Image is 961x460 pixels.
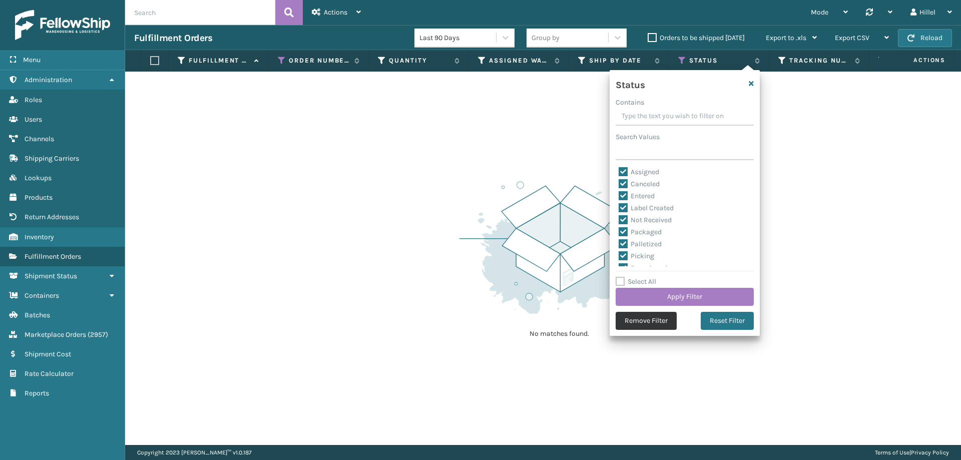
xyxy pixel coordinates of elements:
span: Roles [25,96,42,104]
span: Containers [25,291,59,300]
label: Canceled [619,180,660,188]
label: Ship By Date [589,56,650,65]
span: Shipment Status [25,272,77,280]
span: Mode [811,8,828,17]
label: Quantity [389,56,449,65]
img: logo [15,10,110,40]
label: Not Received [619,216,672,224]
div: | [875,445,949,460]
span: Users [25,115,42,124]
span: Shipping Carriers [25,154,79,163]
a: Terms of Use [875,449,909,456]
span: Shipment Cost [25,350,71,358]
label: Assigned Warehouse [489,56,550,65]
div: Group by [532,33,560,43]
label: Select All [616,277,656,286]
span: Channels [25,135,54,143]
label: Orders to be shipped [DATE] [648,34,745,42]
label: Fulfillment Order Id [189,56,249,65]
span: Lookups [25,174,52,182]
label: Packaged [619,228,662,236]
label: Entered [619,192,655,200]
span: Fulfillment Orders [25,252,81,261]
p: Copyright 2023 [PERSON_NAME]™ v 1.0.187 [137,445,252,460]
span: Marketplace Orders [25,330,86,339]
button: Remove Filter [616,312,677,330]
label: Order Number [289,56,349,65]
button: Reload [898,29,952,47]
span: Inventory [25,233,54,241]
a: Privacy Policy [911,449,949,456]
button: Reset Filter [701,312,754,330]
label: Assigned [619,168,659,176]
label: Label Created [619,204,674,212]
div: Last 90 Days [419,33,497,43]
span: ( 2957 ) [88,330,108,339]
span: Batches [25,311,50,319]
label: Tracking Number [789,56,850,65]
span: Actions [324,8,347,17]
span: Export CSV [835,34,869,42]
span: Export to .xls [766,34,806,42]
label: Picking [619,252,654,260]
span: Products [25,193,53,202]
h3: Fulfillment Orders [134,32,212,44]
span: Actions [882,52,951,69]
input: Type the text you wish to filter on [616,108,754,126]
label: Palletized [619,240,662,248]
span: Menu [23,56,41,64]
span: Rate Calculator [25,369,74,378]
label: Search Values [616,132,660,142]
label: Status [689,56,750,65]
h4: Status [616,76,645,91]
span: Reports [25,389,49,397]
button: Apply Filter [616,288,754,306]
span: Return Addresses [25,213,79,221]
span: Administration [25,76,72,84]
label: Reassigned [619,264,667,272]
label: Contains [616,97,644,108]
